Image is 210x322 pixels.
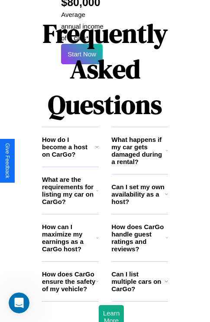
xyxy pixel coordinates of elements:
h3: Can I list multiple cars on CarGo? [112,270,165,292]
button: Start Now [61,44,103,64]
p: Average annual income of 9 cars* [61,9,105,44]
h3: How can I maximize my earnings as a CarGo host? [42,223,96,253]
h3: How does CarGo handle guest ratings and reviews? [112,223,166,253]
div: Give Feedback [4,143,10,178]
iframe: Intercom live chat [9,292,29,313]
h3: How does CarGo ensure the safety of my vehicle? [42,270,96,292]
h3: Can I set my own availability as a host? [112,183,165,205]
h3: What are the requirements for listing my car on CarGo? [42,176,96,205]
h1: Frequently Asked Questions [42,11,168,127]
h3: How do I become a host on CarGo? [42,136,95,158]
h3: What happens if my car gets damaged during a rental? [112,136,166,165]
